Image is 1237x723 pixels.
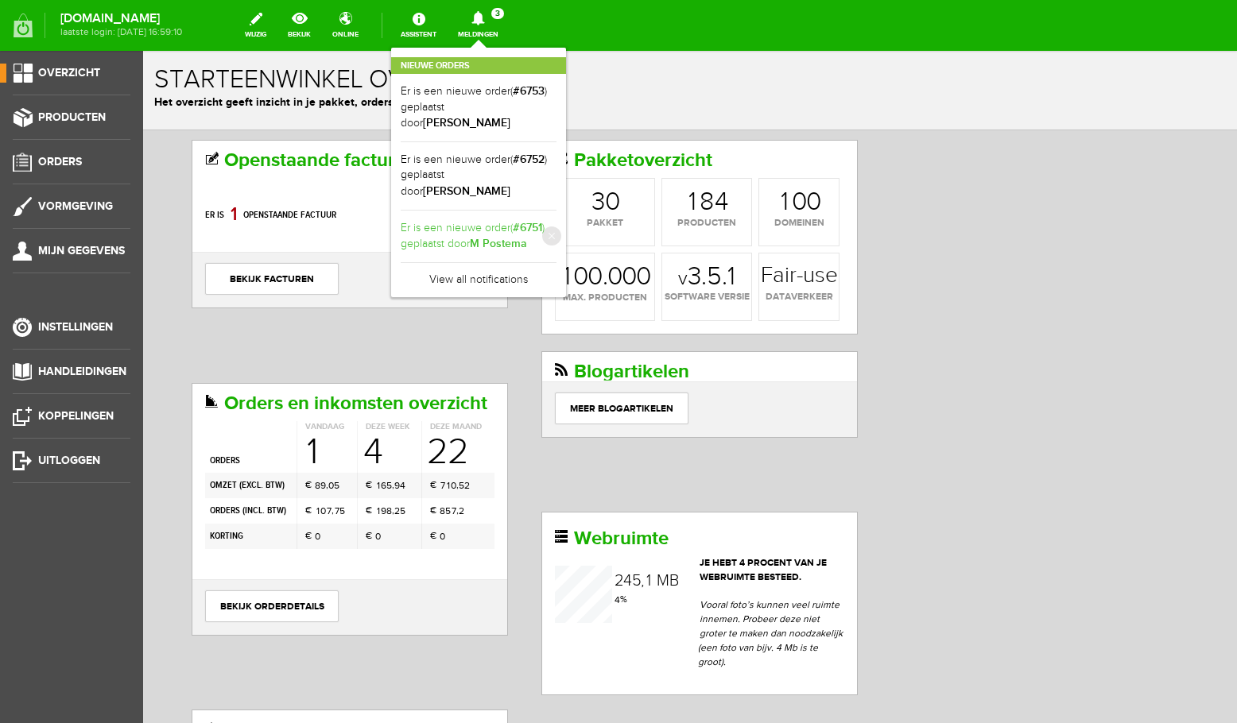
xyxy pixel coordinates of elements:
[503,522,508,538] div: 1
[412,342,545,373] a: Meer blogartikelen
[413,240,511,254] span: max. producten
[172,478,177,493] span: 0
[412,505,701,534] header: Je hebt 4 procent van je webruimte besteed.
[470,237,527,250] b: M Postema
[513,153,545,166] b: #6752
[102,454,141,466] b: incl. BTW
[498,521,501,540] span: ,
[535,217,545,239] span: v
[663,139,678,164] div: 0
[279,370,351,382] th: Deze maand
[238,427,243,442] div: 6
[251,427,257,442] div: 9
[316,427,321,442] div: 5
[38,110,106,124] span: Producten
[38,66,100,79] span: Overzicht
[489,522,498,538] div: 5
[493,214,508,239] div: 0
[649,139,664,164] div: 0
[257,453,262,467] div: 5
[297,453,302,467] div: 8
[257,427,262,442] div: 4
[448,139,462,164] div: 3
[11,43,1083,60] p: Het overzicht geeft inzicht in je pakket, orders en dataverkeer.
[616,239,696,253] span: dataverkeer
[308,427,313,442] div: 0
[62,473,154,498] td: korting
[38,365,126,378] span: Handleidingen
[172,427,177,442] div: 8
[215,370,279,382] th: Deze week
[401,152,556,200] a: Er is een nieuwe order(#6752) geplaatst door[PERSON_NAME]
[471,542,477,556] div: 4
[38,155,82,168] span: Orders
[401,220,556,253] a: Er is een nieuwe order(#6751) geplaatst doorM Postema
[519,165,608,180] span: producten
[62,382,154,422] td: orders
[535,214,592,239] strong: 3.5.1
[60,28,182,37] span: laatste login: [DATE] 16:59:10
[413,165,511,180] span: pakket
[278,8,320,43] a: bekijk
[62,342,351,363] h2: Orders en inkomsten overzicht
[491,8,504,19] span: 3
[38,244,125,257] span: Mijn gegevens
[316,453,321,467] div: 2
[302,453,308,467] div: 5
[188,454,191,465] span: ,
[249,428,251,439] span: ,
[412,99,701,120] h2: Pakketoverzicht
[464,214,479,239] div: 0
[249,454,251,465] span: ,
[423,184,510,198] b: [PERSON_NAME]
[196,453,202,467] div: 5
[62,539,196,571] a: bekijk orderdetails
[545,139,553,164] div: 1
[62,669,351,690] h2: Klantenbeoordelingen
[192,453,196,467] div: 7
[448,8,508,43] a: Meldingen3 Nieuwe ordersEr is een nieuwe order(#6753) geplaatst door[PERSON_NAME]Er is een nieuwe...
[304,383,326,419] div: 2
[164,383,175,419] div: 1
[284,383,305,419] div: 2
[321,427,327,442] div: 2
[323,8,368,43] a: online
[572,139,585,164] div: 4
[412,311,701,331] h2: Blogartikelen
[173,453,176,467] div: 1
[460,211,465,241] span: .
[297,478,302,493] span: 0
[184,453,188,467] div: 7
[62,212,196,244] a: bekijk facturen
[391,8,446,43] a: Assistent
[480,522,489,538] div: 4
[479,214,494,239] div: 0
[60,14,182,23] strong: [DOMAIN_NAME]
[555,547,701,618] p: Vooral foto’s kunnen veel ruimte innemen. Probeer deze niet groter te maken dan noodzakelijk (een...
[38,454,100,467] span: Uitloggen
[513,221,542,234] b: #6751
[471,522,481,538] div: 2
[618,214,695,236] strong: Fair-use
[62,447,154,473] td: orders ( )
[38,320,113,334] span: Instellingen
[471,543,484,554] span: %
[519,239,608,253] span: software versie
[423,116,510,130] b: [PERSON_NAME]
[430,214,445,239] div: 0
[62,422,154,447] td: omzet ( )
[238,453,243,467] div: 9
[38,199,113,213] span: Vormgeving
[308,453,313,467] div: 7
[313,454,316,465] span: ,
[11,15,1083,43] h1: Starteenwinkel overzicht
[62,149,351,180] p: Er is openstaande factuur
[444,214,460,239] div: 0
[154,370,215,382] th: Vandaag
[420,214,428,239] div: 1
[297,427,302,442] div: 7
[232,478,238,493] span: 0
[412,477,701,498] h2: Webruimte
[177,427,183,442] div: 9
[401,83,556,132] a: Er is een nieuwe order(#6753) geplaatst door[PERSON_NAME]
